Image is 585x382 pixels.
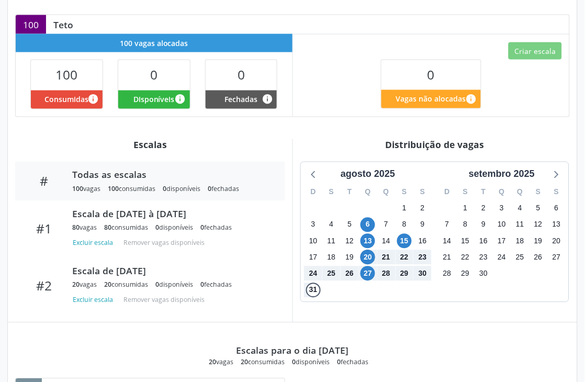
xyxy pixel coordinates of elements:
div: fechadas [337,358,369,367]
span: sexta-feira, 29 de agosto de 2025 [397,266,412,281]
span: sexta-feira, 15 de agosto de 2025 [397,234,412,249]
div: S [396,184,414,200]
span: 100 [72,185,83,194]
div: disponíveis [155,280,193,289]
span: sábado, 13 de setembro de 2025 [549,218,564,232]
span: quarta-feira, 20 de agosto de 2025 [361,250,375,265]
span: quinta-feira, 25 de setembro de 2025 [513,250,527,265]
span: quinta-feira, 4 de setembro de 2025 [513,201,527,216]
span: 0 [292,358,296,367]
span: 0 [155,280,159,289]
span: quinta-feira, 14 de agosto de 2025 [379,234,393,249]
div: vagas [209,358,234,367]
div: Distribuição de vagas [300,139,570,151]
span: 100 [108,185,119,194]
div: S [322,184,341,200]
div: disponíveis [292,358,330,367]
span: 0 [163,185,166,194]
span: sábado, 23 de agosto de 2025 [415,250,430,265]
div: S [547,184,566,200]
i: Vagas alocadas e sem marcações associadas [175,94,186,105]
div: consumidas [108,185,155,194]
div: Escalas [15,139,285,151]
div: D [304,184,322,200]
div: consumidas [104,280,148,289]
div: fechadas [200,223,232,232]
span: sexta-feira, 1 de agosto de 2025 [397,201,412,216]
button: Criar escala [509,42,562,60]
span: domingo, 31 de agosto de 2025 [306,283,321,298]
div: disponíveis [155,223,193,232]
span: sexta-feira, 22 de agosto de 2025 [397,250,412,265]
span: sexta-feira, 26 de setembro de 2025 [531,250,546,265]
span: Vagas não alocadas [396,94,466,105]
span: sábado, 20 de setembro de 2025 [549,234,564,249]
span: sexta-feira, 8 de agosto de 2025 [397,218,412,232]
span: quinta-feira, 28 de agosto de 2025 [379,266,393,281]
span: 0 [200,280,204,289]
div: Teto [46,19,81,30]
div: Q [511,184,530,200]
span: domingo, 28 de setembro de 2025 [440,266,455,281]
span: domingo, 10 de agosto de 2025 [306,234,321,249]
span: quarta-feira, 24 de setembro de 2025 [494,250,509,265]
span: 0 [150,66,157,84]
div: vagas [72,223,97,232]
span: quinta-feira, 7 de agosto de 2025 [379,218,393,232]
div: vagas [72,185,100,194]
div: Q [377,184,396,200]
span: segunda-feira, 25 de agosto de 2025 [324,266,339,281]
span: domingo, 3 de agosto de 2025 [306,218,321,232]
div: # [22,174,65,189]
div: D [438,184,456,200]
div: #1 [22,221,65,237]
div: vagas [72,280,97,289]
span: domingo, 7 de setembro de 2025 [440,218,455,232]
span: 20 [241,358,249,367]
span: terça-feira, 23 de setembro de 2025 [476,250,491,265]
span: 0 [200,223,204,232]
div: Escalas para o dia [DATE] [237,345,349,356]
span: segunda-feira, 11 de agosto de 2025 [324,234,339,249]
span: terça-feira, 30 de setembro de 2025 [476,266,491,281]
i: Quantidade de vagas restantes do teto de vagas [466,94,477,105]
span: 20 [104,280,111,289]
span: sábado, 6 de setembro de 2025 [549,201,564,216]
div: Q [493,184,511,200]
span: terça-feira, 5 de agosto de 2025 [342,218,357,232]
span: terça-feira, 2 de setembro de 2025 [476,201,491,216]
div: Q [359,184,377,200]
div: S [413,184,432,200]
span: domingo, 21 de setembro de 2025 [440,250,455,265]
div: consumidas [104,223,148,232]
span: terça-feira, 19 de agosto de 2025 [342,250,357,265]
span: sexta-feira, 19 de setembro de 2025 [531,234,546,249]
span: segunda-feira, 8 de setembro de 2025 [458,218,473,232]
span: sábado, 16 de agosto de 2025 [415,234,430,249]
span: 20 [72,280,80,289]
span: quarta-feira, 6 de agosto de 2025 [361,218,375,232]
span: Disponíveis [133,94,175,105]
span: 20 [209,358,217,367]
span: terça-feira, 16 de setembro de 2025 [476,234,491,249]
div: consumidas [241,358,285,367]
div: disponíveis [163,185,200,194]
span: quinta-feira, 21 de agosto de 2025 [379,250,393,265]
span: quarta-feira, 17 de setembro de 2025 [494,234,509,249]
div: T [475,184,493,200]
span: domingo, 17 de agosto de 2025 [306,250,321,265]
span: 100 [55,66,77,84]
span: sexta-feira, 5 de setembro de 2025 [531,201,546,216]
span: 0 [155,223,159,232]
span: Consumidas [44,94,88,105]
span: sexta-feira, 12 de setembro de 2025 [531,218,546,232]
button: Excluir escala [72,236,117,250]
span: domingo, 24 de agosto de 2025 [306,266,321,281]
span: domingo, 14 de setembro de 2025 [440,234,455,249]
span: sábado, 30 de agosto de 2025 [415,266,430,281]
span: sábado, 27 de setembro de 2025 [549,250,564,265]
span: 80 [72,223,80,232]
span: quarta-feira, 10 de setembro de 2025 [494,218,509,232]
span: segunda-feira, 22 de setembro de 2025 [458,250,473,265]
span: sábado, 2 de agosto de 2025 [415,201,430,216]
